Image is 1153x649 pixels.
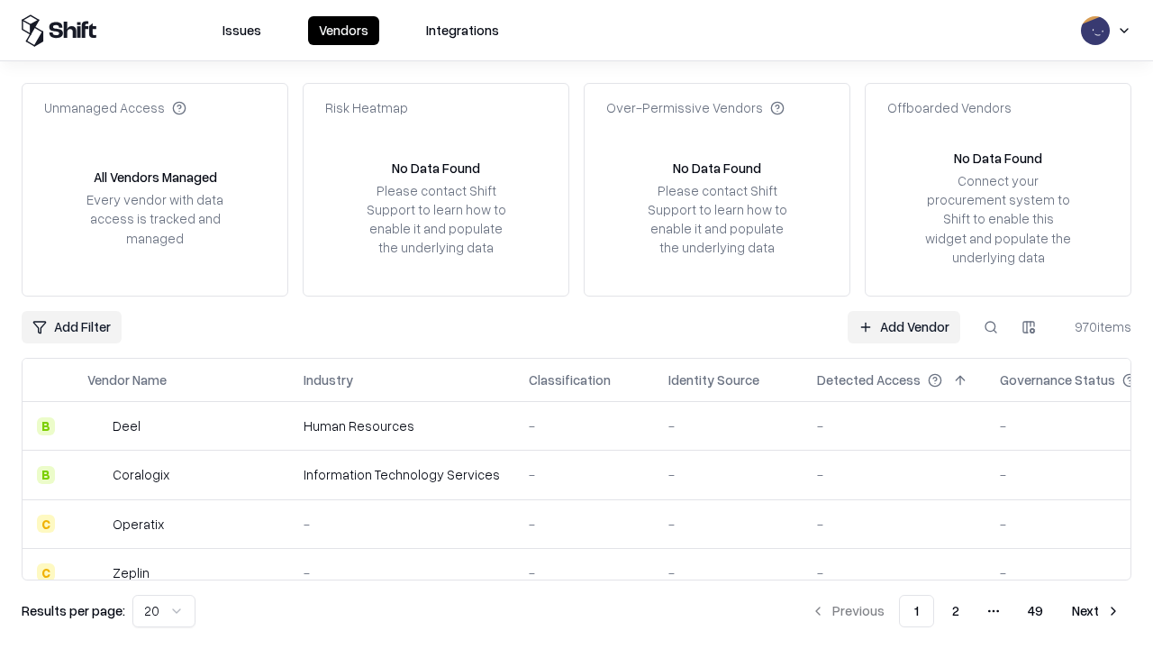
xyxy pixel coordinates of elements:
[44,98,186,117] div: Unmanaged Access
[899,595,934,627] button: 1
[1013,595,1058,627] button: 49
[37,417,55,435] div: B
[529,370,611,389] div: Classification
[22,311,122,343] button: Add Filter
[887,98,1012,117] div: Offboarded Vendors
[113,465,169,484] div: Coralogix
[212,16,272,45] button: Issues
[673,159,761,178] div: No Data Found
[668,515,788,534] div: -
[529,515,640,534] div: -
[817,465,971,484] div: -
[606,98,785,117] div: Over-Permissive Vendors
[304,370,353,389] div: Industry
[22,601,125,620] p: Results per page:
[87,417,105,435] img: Deel
[668,370,759,389] div: Identity Source
[113,563,150,582] div: Zeplin
[80,190,230,247] div: Every vendor with data access is tracked and managed
[668,465,788,484] div: -
[87,515,105,533] img: Operatix
[304,563,500,582] div: -
[1000,370,1115,389] div: Governance Status
[529,416,640,435] div: -
[304,416,500,435] div: Human Resources
[87,563,105,581] img: Zeplin
[954,149,1042,168] div: No Data Found
[817,370,921,389] div: Detected Access
[113,416,141,435] div: Deel
[37,466,55,484] div: B
[87,466,105,484] img: Coralogix
[817,563,971,582] div: -
[113,515,164,534] div: Operatix
[325,98,408,117] div: Risk Heatmap
[817,416,971,435] div: -
[642,181,792,258] div: Please contact Shift Support to learn how to enable it and populate the underlying data
[1061,595,1131,627] button: Next
[848,311,960,343] a: Add Vendor
[668,563,788,582] div: -
[87,370,167,389] div: Vendor Name
[529,465,640,484] div: -
[938,595,974,627] button: 2
[923,171,1073,267] div: Connect your procurement system to Shift to enable this widget and populate the underlying data
[668,416,788,435] div: -
[392,159,480,178] div: No Data Found
[529,563,640,582] div: -
[817,515,971,534] div: -
[1059,317,1131,336] div: 970 items
[415,16,510,45] button: Integrations
[800,595,1131,627] nav: pagination
[37,515,55,533] div: C
[94,168,217,187] div: All Vendors Managed
[304,515,500,534] div: -
[308,16,379,45] button: Vendors
[361,181,511,258] div: Please contact Shift Support to learn how to enable it and populate the underlying data
[37,563,55,581] div: C
[304,465,500,484] div: Information Technology Services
